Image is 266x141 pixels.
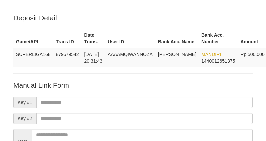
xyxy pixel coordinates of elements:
span: Key #2 [13,113,36,124]
span: [DATE] 20:31:43 [84,52,103,64]
th: Trans ID [53,29,82,48]
p: Deposit Detail [13,13,253,23]
span: MANDIRI [201,52,221,57]
th: Bank Acc. Name [155,29,199,48]
span: Rp 500,000 [240,52,264,57]
th: Game/API [13,29,53,48]
th: Date Trans. [82,29,105,48]
span: [PERSON_NAME] [158,52,196,57]
span: Key #1 [13,97,36,108]
th: User ID [105,29,155,48]
span: AAAAMQIWANNOZA [108,52,153,57]
td: 879579542 [53,48,82,67]
p: Manual Link Form [13,80,253,90]
td: SUPERLIGA168 [13,48,53,67]
th: Bank Acc. Number [199,29,238,48]
span: Copy 1440012651375 to clipboard [201,58,235,64]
